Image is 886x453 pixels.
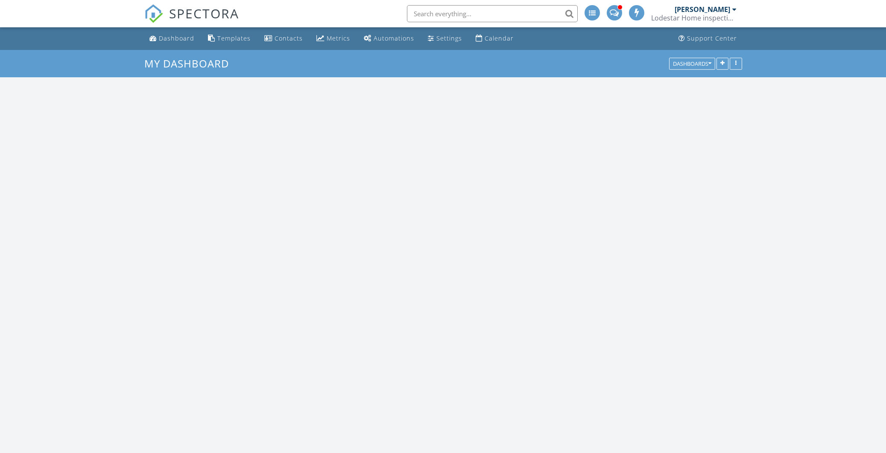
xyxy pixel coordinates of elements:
[687,34,737,42] div: Support Center
[360,31,418,47] a: Automations (Advanced)
[144,12,239,29] a: SPECTORA
[146,31,198,47] a: Dashboard
[436,34,462,42] div: Settings
[424,31,465,47] a: Settings
[673,61,711,67] div: Dashboards
[144,56,236,70] a: My Dashboard
[169,4,239,22] span: SPECTORA
[374,34,414,42] div: Automations
[159,34,194,42] div: Dashboard
[485,34,514,42] div: Calendar
[472,31,517,47] a: Calendar
[205,31,254,47] a: Templates
[669,58,715,70] button: Dashboards
[217,34,251,42] div: Templates
[675,5,730,14] div: [PERSON_NAME]
[275,34,303,42] div: Contacts
[144,4,163,23] img: The Best Home Inspection Software - Spectora
[407,5,578,22] input: Search everything...
[327,34,350,42] div: Metrics
[675,31,740,47] a: Support Center
[313,31,354,47] a: Metrics
[261,31,306,47] a: Contacts
[651,14,737,22] div: Lodestar Home inspections ,LLC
